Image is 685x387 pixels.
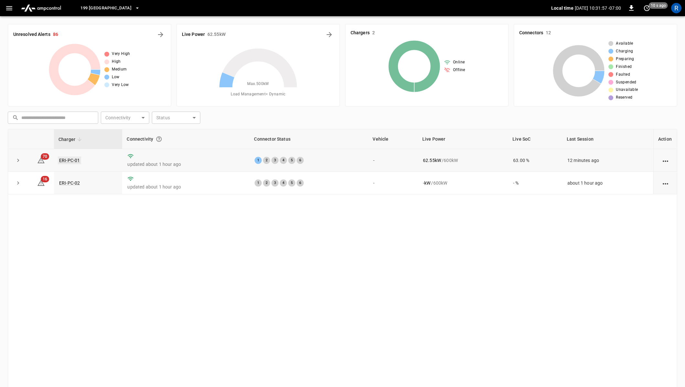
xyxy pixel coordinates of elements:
h6: 2 [372,29,375,37]
th: Connector Status [249,129,368,149]
a: 16 [37,180,45,185]
th: Last Session [562,129,653,149]
div: / 600 kW [423,157,503,164]
td: - [368,149,418,172]
div: 5 [288,179,295,187]
div: profile-icon [671,3,681,13]
div: action cell options [661,180,669,186]
h6: Connectors [519,29,543,37]
div: / 600 kW [423,180,503,186]
span: Finished [616,64,632,70]
span: 199 [GEOGRAPHIC_DATA] [80,5,132,12]
h6: Unresolved Alerts [13,31,50,38]
p: updated about 1 hour ago [127,184,244,190]
h6: 12 [546,29,551,37]
div: 6 [297,179,304,187]
span: Faulted [616,71,630,78]
span: Available [616,40,633,47]
div: 4 [280,179,287,187]
span: Preparing [616,56,634,62]
span: Suspended [616,79,637,86]
td: 12 minutes ago [562,149,653,172]
div: 4 [280,157,287,164]
p: 62.55 kW [423,157,441,164]
a: ERI-PC-01 [58,156,81,164]
span: 16 [41,176,49,182]
div: action cell options [661,157,669,164]
button: 199 [GEOGRAPHIC_DATA] [78,2,142,15]
div: 5 [288,157,295,164]
div: 1 [255,179,262,187]
p: - kW [423,180,430,186]
span: 70 [41,153,49,160]
a: ERI-PC-02 [59,180,80,186]
th: Live Power [418,129,508,149]
th: Action [653,129,677,149]
div: 1 [255,157,262,164]
span: Very Low [112,82,129,88]
p: [DATE] 10:31:57 -07:00 [575,5,621,11]
div: 3 [271,179,279,187]
span: Very High [112,51,130,57]
span: Online [453,59,465,66]
span: High [112,59,121,65]
span: Low [112,74,119,81]
div: 2 [263,157,270,164]
h6: Chargers [351,29,370,37]
span: Charging [616,48,633,55]
button: expand row [13,178,23,188]
th: Live SoC [508,129,562,149]
img: ampcontrol.io logo [18,2,64,14]
a: 70 [37,157,45,162]
td: about 1 hour ago [562,172,653,194]
span: Unavailable [616,87,638,93]
span: 10 s ago [649,2,668,9]
span: Medium [112,66,127,73]
button: Energy Overview [324,29,334,40]
span: Reserved [616,94,632,101]
td: - % [508,172,562,194]
div: 6 [297,157,304,164]
td: - [368,172,418,194]
span: Max. 500 kW [247,81,269,87]
td: 63.00 % [508,149,562,172]
button: expand row [13,156,23,165]
span: Load Management = Dynamic [231,91,286,98]
th: Vehicle [368,129,418,149]
h6: Live Power [182,31,205,38]
button: set refresh interval [642,3,652,13]
h6: 86 [53,31,58,38]
p: updated about 1 hour ago [127,161,244,167]
p: Local time [551,5,574,11]
button: All Alerts [155,29,166,40]
span: Charger [58,135,84,143]
h6: 62.55 kW [207,31,226,38]
button: Connection between the charger and our software. [153,133,165,145]
span: Offline [453,67,465,73]
div: 3 [271,157,279,164]
div: Connectivity [127,133,245,145]
div: 2 [263,179,270,187]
